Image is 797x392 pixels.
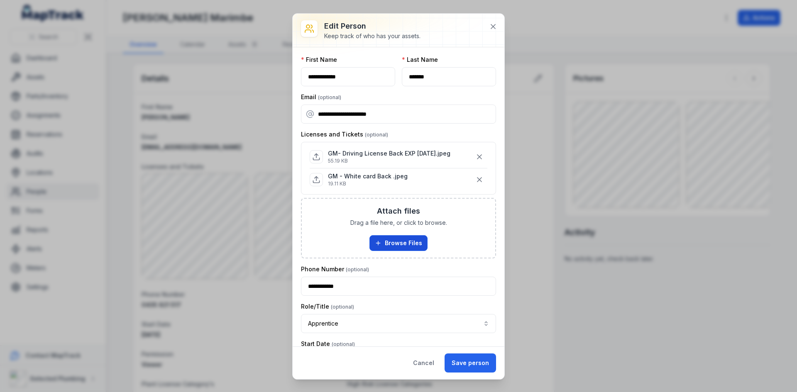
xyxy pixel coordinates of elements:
button: Apprentice [301,314,496,333]
label: Email [301,93,341,101]
p: GM- Driving License Back EXP [DATE].jpeg [328,149,450,158]
label: Licenses and Tickets [301,130,388,139]
h3: Attach files [377,205,420,217]
p: GM - White card Back .jpeg [328,172,408,180]
h3: Edit person [324,20,421,32]
button: Cancel [406,353,441,373]
label: Last Name [402,56,438,64]
button: Save person [445,353,496,373]
label: Role/Title [301,302,354,311]
label: First Name [301,56,337,64]
label: Start Date [301,340,355,348]
button: Browse Files [369,235,428,251]
p: 19.11 KB [328,180,408,187]
div: Keep track of who has your assets. [324,32,421,40]
span: Drag a file here, or click to browse. [350,219,447,227]
p: 55.19 KB [328,158,450,164]
label: Phone Number [301,265,369,273]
